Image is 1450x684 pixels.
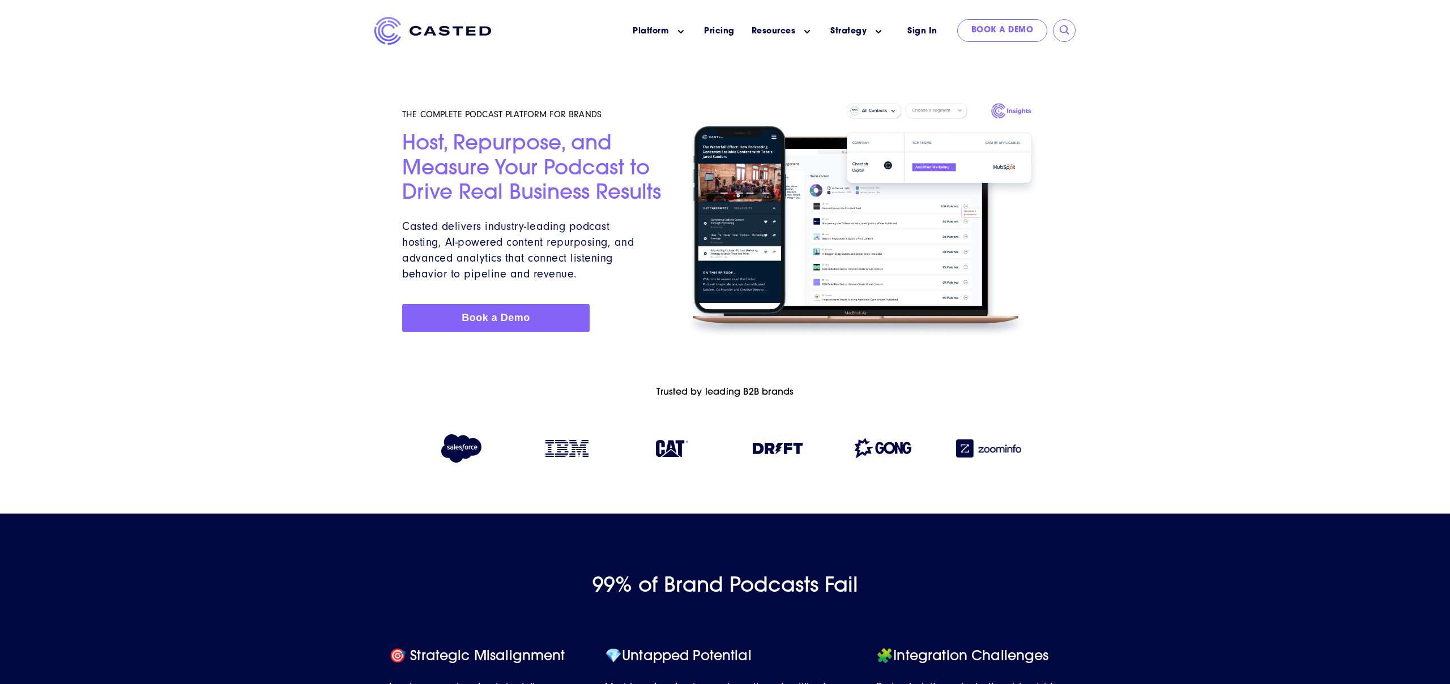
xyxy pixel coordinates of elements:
[545,440,588,457] img: IBM logo
[656,440,688,457] img: Caterpillar logo
[1059,25,1071,36] input: Submit
[374,17,491,45] img: Casted_Logo_Horizontal_FullColor_PUR_BLUE
[402,304,590,332] a: Book a Demo
[830,25,867,37] a: Strategy
[855,438,911,458] img: Gong logo
[876,650,893,664] span: 🧩
[402,387,1048,398] h6: Trusted by leading B2B brands
[752,25,796,37] a: Resources
[402,220,634,280] span: Casted delivers industry-leading podcast hosting, AI-powered content repurposing, and advanced an...
[633,25,669,37] a: Platform
[704,25,735,37] a: Pricing
[753,443,803,454] img: Drift logo
[893,19,952,44] a: Sign In
[605,650,622,664] span: 💎
[605,650,752,664] span: Untapped Potential
[402,132,663,206] h2: Host, Repurpose, and Measure Your Podcast to Drive Real Business Results
[677,97,1048,343] img: Homepage Hero
[436,434,487,463] img: Salesforce logo
[957,19,1048,42] a: Book a Demo
[462,312,530,323] span: Book a Demo
[876,650,1048,664] span: Integration Challenges
[508,17,893,46] nav: Main menu
[402,109,663,120] h5: THE COMPLETE PODCAST PLATFORM FOR BRANDS
[389,650,565,664] span: 🎯 Strategic Misalignment
[956,439,1022,458] img: Zoominfo logo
